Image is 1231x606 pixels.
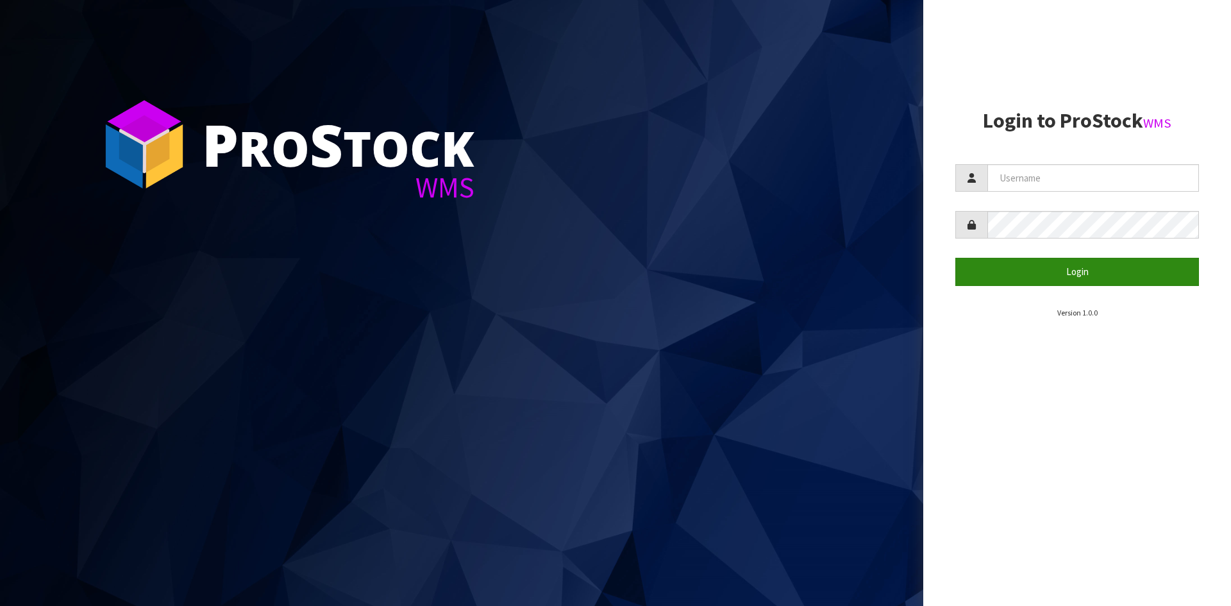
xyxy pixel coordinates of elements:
[955,258,1199,285] button: Login
[202,105,239,183] span: P
[1057,308,1098,317] small: Version 1.0.0
[202,115,474,173] div: ro tock
[96,96,192,192] img: ProStock Cube
[310,105,343,183] span: S
[955,110,1199,132] h2: Login to ProStock
[987,164,1199,192] input: Username
[202,173,474,202] div: WMS
[1143,115,1171,131] small: WMS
